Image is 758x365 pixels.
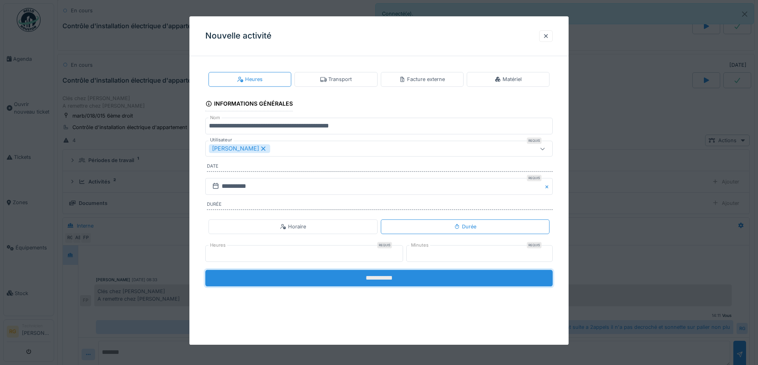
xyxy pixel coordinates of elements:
[208,137,234,144] label: Utilisateur
[237,75,263,83] div: Heures
[207,201,553,210] label: Durée
[527,138,542,144] div: Requis
[208,115,222,122] label: Nom
[207,163,553,172] label: Date
[280,223,306,230] div: Horaire
[205,31,271,41] h3: Nouvelle activité
[527,242,542,248] div: Requis
[544,178,553,195] button: Close
[527,175,542,181] div: Requis
[454,223,476,230] div: Durée
[320,75,352,83] div: Transport
[495,75,522,83] div: Matériel
[205,98,293,112] div: Informations générales
[377,242,392,248] div: Requis
[409,242,430,249] label: Minutes
[208,242,227,249] label: Heures
[399,75,445,83] div: Facture externe
[209,145,270,153] div: [PERSON_NAME]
